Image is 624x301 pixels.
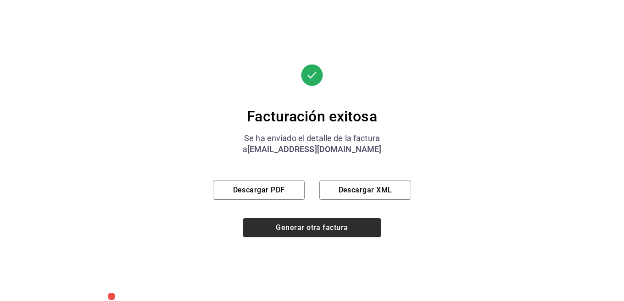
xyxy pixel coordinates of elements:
div: Facturación exitosa [213,107,411,126]
div: a [213,144,411,155]
button: Descargar PDF [213,181,305,200]
span: [EMAIL_ADDRESS][DOMAIN_NAME] [247,144,382,154]
button: Generar otra factura [243,218,381,237]
button: Descargar XML [319,181,411,200]
div: Se ha enviado el detalle de la factura [213,133,411,144]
